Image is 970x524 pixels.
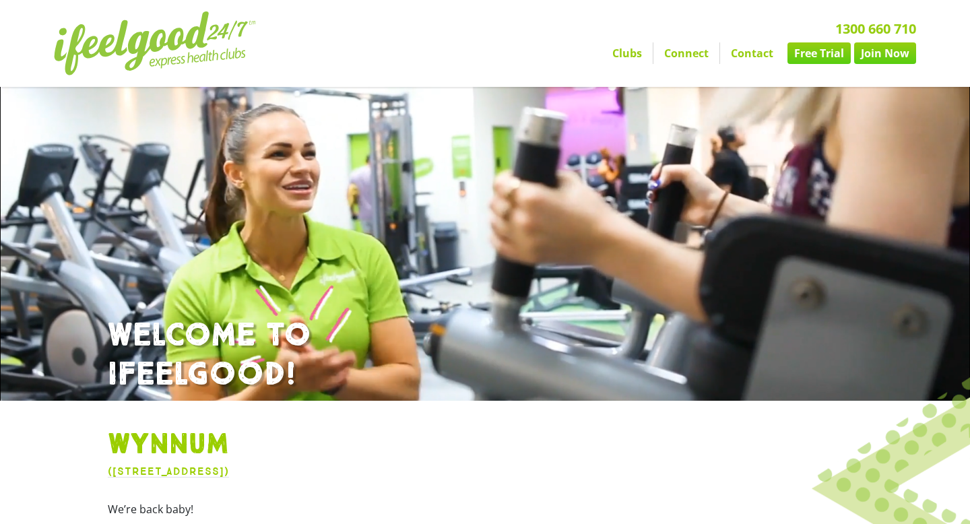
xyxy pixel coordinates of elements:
[108,428,862,463] h1: Wynnum
[653,42,719,64] a: Connect
[720,42,784,64] a: Contact
[835,20,916,38] a: 1300 660 710
[108,501,862,517] p: We’re back baby!
[787,42,851,64] a: Free Trial
[108,317,862,394] h1: WELCOME TO IFEELGOOD!
[854,42,916,64] a: Join Now
[360,42,916,64] nav: Menu
[602,42,653,64] a: Clubs
[108,465,229,478] a: ([STREET_ADDRESS])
